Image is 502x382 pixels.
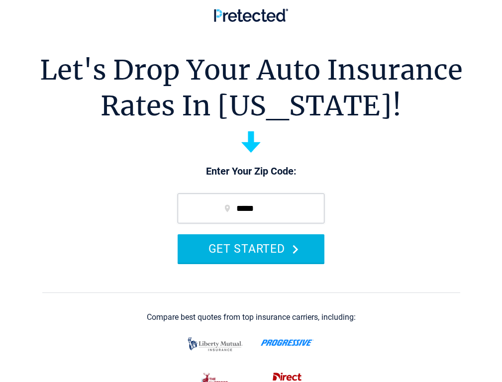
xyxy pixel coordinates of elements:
[168,165,334,179] p: Enter Your Zip Code:
[147,313,356,322] div: Compare best quotes from top insurance carriers, including:
[185,332,245,356] img: liberty
[178,193,324,223] input: zip code
[40,52,463,124] h1: Let's Drop Your Auto Insurance Rates In [US_STATE]!
[261,339,314,346] img: progressive
[178,234,324,263] button: GET STARTED
[214,8,288,22] img: Pretected Logo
